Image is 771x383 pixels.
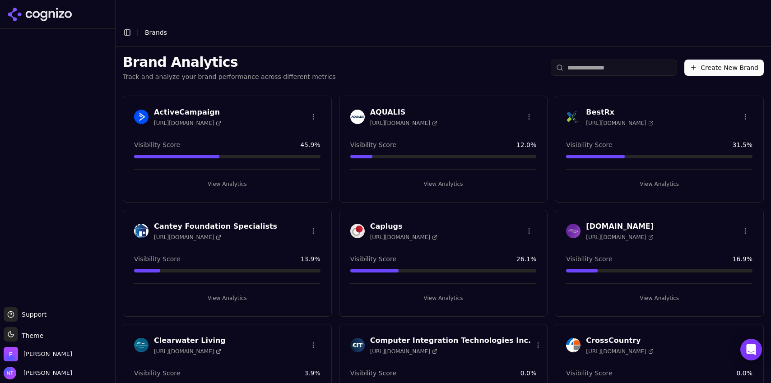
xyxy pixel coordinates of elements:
[736,369,752,378] span: 0.0 %
[733,254,752,263] span: 16.9 %
[350,110,365,124] img: AQUALIS
[586,221,654,232] h3: [DOMAIN_NAME]
[586,120,653,127] span: [URL][DOMAIN_NAME]
[370,120,437,127] span: [URL][DOMAIN_NAME]
[4,367,72,379] button: Open user button
[154,120,221,127] span: [URL][DOMAIN_NAME]
[350,177,537,191] button: View Analytics
[134,224,149,238] img: Cantey Foundation Specialists
[134,291,320,305] button: View Analytics
[154,234,221,241] span: [URL][DOMAIN_NAME]
[370,348,437,355] span: [URL][DOMAIN_NAME]
[370,221,437,232] h3: Caplugs
[740,339,762,360] div: Open Intercom Messenger
[300,140,320,149] span: 45.9 %
[586,335,653,346] h3: CrossCountry
[134,338,149,352] img: Clearwater Living
[520,369,537,378] span: 0.0 %
[370,335,531,346] h3: Computer Integration Technologies Inc.
[134,110,149,124] img: ActiveCampaign
[566,110,581,124] img: BestRx
[350,140,396,149] span: Visibility Score
[370,234,437,241] span: [URL][DOMAIN_NAME]
[145,28,167,37] nav: breadcrumb
[154,221,277,232] h3: Cantey Foundation Specialists
[4,367,16,379] img: Nate Tower
[304,369,320,378] span: 3.9 %
[566,224,581,238] img: Cars.com
[4,347,18,361] img: Perrill
[154,348,221,355] span: [URL][DOMAIN_NAME]
[134,177,320,191] button: View Analytics
[566,369,612,378] span: Visibility Score
[20,369,72,377] span: [PERSON_NAME]
[586,234,653,241] span: [URL][DOMAIN_NAME]
[566,338,581,352] img: CrossCountry
[516,140,536,149] span: 12.0 %
[18,310,46,319] span: Support
[566,140,612,149] span: Visibility Score
[566,177,752,191] button: View Analytics
[134,369,180,378] span: Visibility Score
[134,254,180,263] span: Visibility Score
[350,369,396,378] span: Visibility Score
[350,338,365,352] img: Computer Integration Technologies Inc.
[300,254,320,263] span: 13.9 %
[134,140,180,149] span: Visibility Score
[18,332,43,339] span: Theme
[566,291,752,305] button: View Analytics
[154,335,226,346] h3: Clearwater Living
[733,140,752,149] span: 31.5 %
[586,107,653,118] h3: BestRx
[684,60,764,76] button: Create New Brand
[145,29,167,36] span: Brands
[123,72,336,81] p: Track and analyze your brand performance across different metrics
[370,107,437,118] h3: AQUALIS
[23,350,72,358] span: Perrill
[350,224,365,238] img: Caplugs
[154,107,221,118] h3: ActiveCampaign
[566,254,612,263] span: Visibility Score
[123,54,336,70] h1: Brand Analytics
[586,348,653,355] span: [URL][DOMAIN_NAME]
[350,291,537,305] button: View Analytics
[350,254,396,263] span: Visibility Score
[516,254,536,263] span: 26.1 %
[4,347,72,361] button: Open organization switcher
